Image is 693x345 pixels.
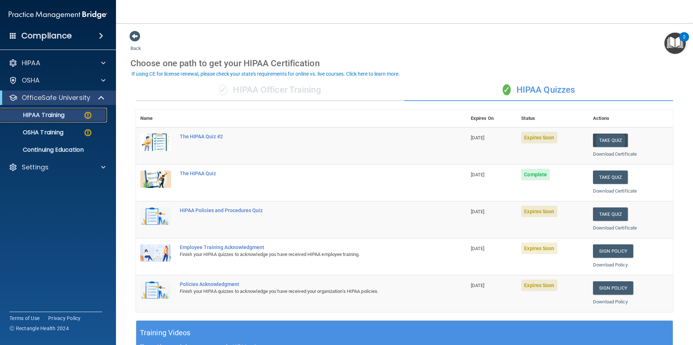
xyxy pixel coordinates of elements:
[593,207,628,221] button: Take Quiz
[5,129,63,136] p: OSHA Training
[593,151,637,157] a: Download Certificate
[466,110,517,127] th: Expires On
[21,31,72,41] h4: Compliance
[471,172,485,177] span: [DATE]
[130,37,141,51] a: Back
[683,37,685,46] div: 2
[130,70,401,77] button: If using CE for license renewal, please check your state's requirements for online vs. live cours...
[132,71,400,76] div: If using CE for license renewal, please check your state's requirements for online vs. live cours...
[180,207,430,213] div: HIPAA Policies and Procedures Quiz
[130,53,679,74] div: Choose one path to get your HIPAA Certification
[9,8,107,22] img: PMB logo
[5,146,104,153] p: Continuing Education
[5,112,65,119] p: HIPAA Training
[180,281,430,287] div: Policies Acknowledgment
[48,315,81,322] a: Privacy Policy
[517,110,589,127] th: Status
[593,171,628,184] button: Take Quiz
[180,250,430,259] div: Finish your HIPAA quizzes to acknowledge you have received HIPAA employee training.
[521,243,557,254] span: Expires Soon
[471,209,485,214] span: [DATE]
[180,134,430,139] div: The HIPAA Quiz #2
[593,188,637,194] a: Download Certificate
[22,93,90,102] p: OfficeSafe University
[471,246,485,251] span: [DATE]
[83,128,92,137] img: warning-circle.0cc9ac19.png
[180,244,430,250] div: Employee Training Acknowledgment
[471,283,485,288] span: [DATE]
[9,59,105,67] a: HIPAA
[9,325,69,332] span: Ⓒ Rectangle Health 2024
[593,281,633,295] a: Sign Policy
[593,262,628,268] a: Download Policy
[136,79,404,101] div: HIPAA Officer Training
[404,79,673,101] div: HIPAA Quizzes
[471,135,485,140] span: [DATE]
[22,59,40,67] p: HIPAA
[521,132,557,143] span: Expires Soon
[521,279,557,291] span: Expires Soon
[22,76,40,85] p: OSHA
[589,110,673,127] th: Actions
[180,171,430,176] div: The HIPAA Quiz
[180,287,430,296] div: Finish your HIPAA quizzes to acknowledge you have received your organization’s HIPAA policies.
[593,299,628,304] a: Download Policy
[9,93,105,102] a: OfficeSafe University
[664,33,686,54] button: Open Resource Center, 2 new notifications
[9,315,40,322] a: Terms of Use
[593,225,637,231] a: Download Certificate
[9,163,105,172] a: Settings
[9,76,105,85] a: OSHA
[140,327,191,339] h5: Training Videos
[521,169,550,180] span: Complete
[219,84,227,95] span: ✓
[136,110,175,127] th: Name
[593,134,628,147] button: Take Quiz
[83,111,92,120] img: warning-circle.0cc9ac19.png
[503,84,511,95] span: ✓
[521,206,557,217] span: Expires Soon
[593,244,633,258] a: Sign Policy
[22,163,49,172] p: Settings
